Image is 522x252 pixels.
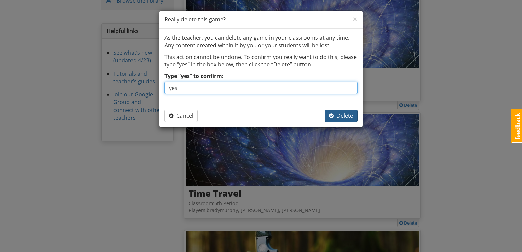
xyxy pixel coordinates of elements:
p: As the teacher, you can delete any game in your classrooms at any time. Any content created withi... [164,34,358,50]
span: Cancel [169,112,193,119]
span: Delete [329,112,353,119]
button: Cancel [164,110,198,122]
button: Delete [325,110,358,122]
p: This action cannot be undone. To confirm you really want to do this, please type “yes” in the box... [164,53,358,69]
span: × [353,13,358,24]
label: Type “yes” to confirm: [164,72,224,80]
div: Really delete this game? [159,11,363,29]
